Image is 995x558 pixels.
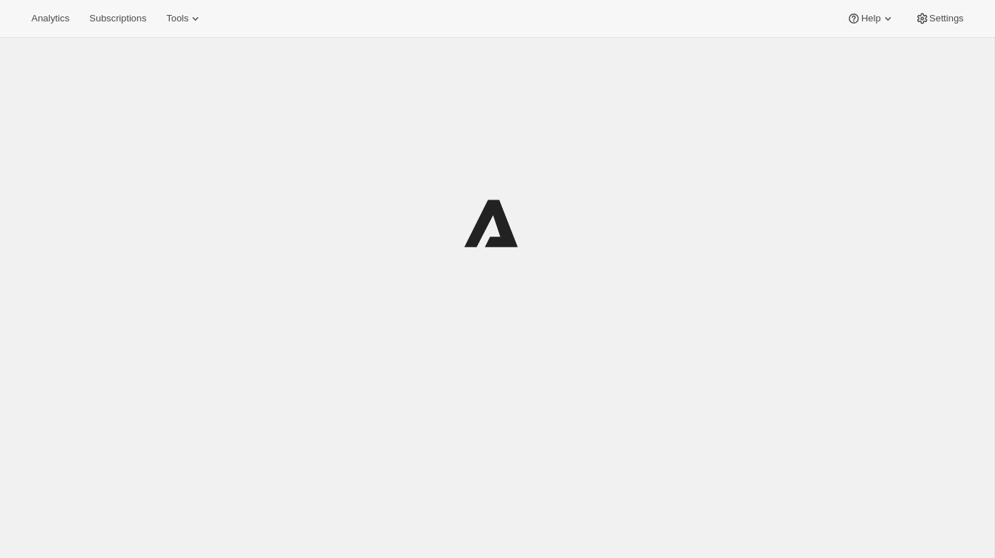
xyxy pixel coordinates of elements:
[89,13,146,24] span: Subscriptions
[861,13,880,24] span: Help
[166,13,188,24] span: Tools
[81,9,155,29] button: Subscriptions
[929,13,964,24] span: Settings
[907,9,972,29] button: Settings
[838,9,903,29] button: Help
[31,13,69,24] span: Analytics
[158,9,211,29] button: Tools
[23,9,78,29] button: Analytics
